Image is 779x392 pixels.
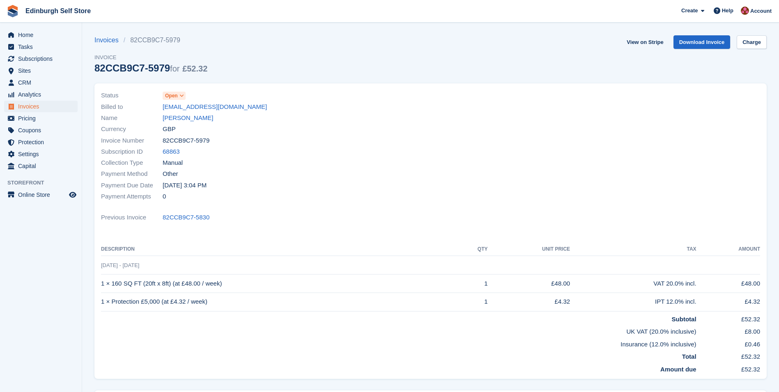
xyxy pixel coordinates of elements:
a: Download Invoice [673,35,731,49]
span: Invoice [94,53,207,62]
span: Online Store [18,189,67,201]
span: 82CCB9C7-5979 [163,136,209,145]
td: 1 [458,274,488,293]
span: Subscriptions [18,53,67,65]
td: 1 [458,293,488,311]
a: Invoices [94,35,124,45]
span: Currency [101,125,163,134]
span: Create [681,7,698,15]
strong: Amount due [660,366,696,373]
a: menu [4,113,78,124]
span: Capital [18,160,67,172]
span: 0 [163,192,166,201]
a: menu [4,41,78,53]
span: CRM [18,77,67,88]
td: £4.32 [487,293,570,311]
a: menu [4,125,78,136]
td: UK VAT (20.0% inclusive) [101,324,696,337]
img: Lucy Michalec [741,7,749,15]
td: £52.32 [696,362,760,374]
a: menu [4,136,78,148]
a: menu [4,77,78,88]
a: [PERSON_NAME] [163,113,213,123]
a: menu [4,65,78,76]
a: menu [4,160,78,172]
a: menu [4,189,78,201]
td: Insurance (12.0% inclusive) [101,337,696,349]
span: Collection Type [101,158,163,168]
div: 82CCB9C7-5979 [94,62,207,74]
span: Status [101,91,163,100]
td: £0.46 [696,337,760,349]
td: £8.00 [696,324,760,337]
a: menu [4,101,78,112]
span: Account [750,7,772,15]
nav: breadcrumbs [94,35,207,45]
strong: Total [682,353,696,360]
div: VAT 20.0% incl. [570,279,696,288]
td: 1 × Protection £5,000 (at £4.32 / week) [101,293,458,311]
td: £52.32 [696,311,760,324]
a: [EMAIL_ADDRESS][DOMAIN_NAME] [163,102,267,112]
span: Coupons [18,125,67,136]
a: menu [4,29,78,41]
span: Payment Attempts [101,192,163,201]
span: Other [163,169,178,179]
span: Open [165,92,178,99]
a: menu [4,148,78,160]
span: Billed to [101,102,163,112]
a: Charge [737,35,767,49]
span: Pricing [18,113,67,124]
a: Open [163,91,186,100]
span: £52.32 [182,64,207,73]
span: Storefront [7,179,82,187]
a: Preview store [68,190,78,200]
th: QTY [458,243,488,256]
td: £4.32 [696,293,760,311]
span: Protection [18,136,67,148]
a: 68863 [163,147,180,157]
td: £52.32 [696,349,760,362]
td: 1 × 160 SQ FT (20ft x 8ft) (at £48.00 / week) [101,274,458,293]
th: Unit Price [487,243,570,256]
span: Subscription ID [101,147,163,157]
span: Previous Invoice [101,213,163,222]
td: £48.00 [487,274,570,293]
td: £48.00 [696,274,760,293]
time: 2025-09-03 14:04:44 UTC [163,181,207,190]
div: IPT 12.0% incl. [570,297,696,307]
a: menu [4,53,78,65]
a: 82CCB9C7-5830 [163,213,209,222]
span: Payment Due Date [101,181,163,190]
span: Payment Method [101,169,163,179]
a: Edinburgh Self Store [22,4,94,18]
span: for [170,64,179,73]
span: Tasks [18,41,67,53]
span: Help [722,7,733,15]
span: [DATE] - [DATE] [101,262,139,268]
span: Home [18,29,67,41]
span: Invoice Number [101,136,163,145]
span: Sites [18,65,67,76]
span: Settings [18,148,67,160]
th: Tax [570,243,696,256]
span: Manual [163,158,183,168]
img: stora-icon-8386f47178a22dfd0bd8f6a31ec36ba5ce8667c1dd55bd0f319d3a0aa187defe.svg [7,5,19,17]
span: Analytics [18,89,67,100]
a: View on Stripe [623,35,666,49]
strong: Subtotal [672,316,696,323]
span: Name [101,113,163,123]
span: GBP [163,125,176,134]
th: Description [101,243,458,256]
th: Amount [696,243,760,256]
span: Invoices [18,101,67,112]
a: menu [4,89,78,100]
